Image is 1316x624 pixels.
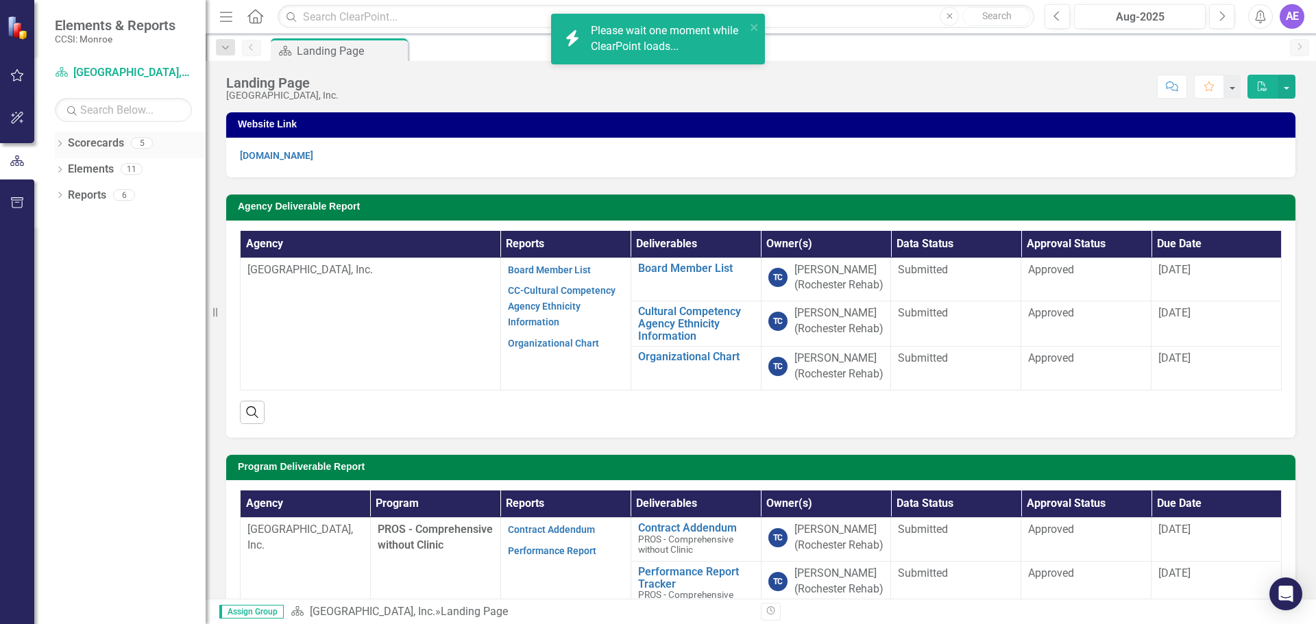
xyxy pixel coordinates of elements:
[219,605,284,619] span: Assign Group
[1074,4,1206,29] button: Aug-2025
[898,351,948,364] span: Submitted
[768,528,788,547] div: TC
[1021,518,1151,562] td: Double-Click to Edit
[55,34,175,45] small: CCSI: Monroe
[508,285,616,327] a: CC-Cultural Competency Agency Ethnicity Information
[1028,263,1074,276] span: Approved
[768,268,788,287] div: TC
[768,357,788,376] div: TC
[898,263,948,276] span: Submitted
[7,16,31,40] img: ClearPoint Strategy
[508,338,599,349] a: Organizational Chart
[638,305,754,342] a: Cultural Competency Agency Ethnicity Information
[310,605,435,618] a: [GEOGRAPHIC_DATA], Inc.
[631,518,761,562] td: Double-Click to Edit Right Click for Context Menu
[631,561,761,615] td: Double-Click to Edit Right Click for Context Menu
[962,7,1031,26] button: Search
[794,522,884,553] div: [PERSON_NAME] (Rochester Rehab)
[68,188,106,203] a: Reports
[794,262,884,294] div: [PERSON_NAME] (Rochester Rehab)
[1269,577,1302,610] div: Open Intercom Messenger
[238,201,1289,212] h3: Agency Deliverable Report
[794,351,884,382] div: [PERSON_NAME] (Rochester Rehab)
[226,75,339,90] div: Landing Page
[238,462,1289,472] h3: Program Deliverable Report
[1028,523,1074,536] span: Approved
[638,522,754,534] a: Contract Addendum
[631,258,761,301] td: Double-Click to Edit Right Click for Context Menu
[1158,351,1191,364] span: [DATE]
[1158,306,1191,319] span: [DATE]
[291,604,751,620] div: »
[1028,566,1074,579] span: Approved
[278,5,1034,29] input: Search ClearPoint...
[55,65,192,81] a: [GEOGRAPHIC_DATA], Inc.
[891,561,1021,615] td: Double-Click to Edit
[898,306,948,319] span: Submitted
[768,312,788,331] div: TC
[794,305,884,337] div: [PERSON_NAME] (Rochester Rehab)
[1021,258,1151,301] td: Double-Click to Edit
[768,572,788,591] div: TC
[297,42,404,60] div: Landing Page
[1280,4,1304,29] button: AE
[891,301,1021,347] td: Double-Click to Edit
[1079,9,1201,25] div: Aug-2025
[638,351,754,363] a: Organizational Chart
[247,522,363,553] p: [GEOGRAPHIC_DATA], Inc.
[638,262,754,275] a: Board Member List
[638,566,754,590] a: Performance Report Tracker
[891,518,1021,562] td: Double-Click to Edit
[631,301,761,347] td: Double-Click to Edit Right Click for Context Menu
[238,119,1289,129] h3: Website Link
[1158,566,1191,579] span: [DATE]
[55,98,192,122] input: Search Below...
[631,347,761,390] td: Double-Click to Edit Right Click for Context Menu
[638,589,733,610] span: PROS - Comprehensive without Clinic
[898,566,948,579] span: Submitted
[240,150,313,161] a: [DOMAIN_NAME]
[891,347,1021,390] td: Double-Click to Edit
[638,534,733,555] span: PROS - Comprehensive without Clinic
[508,524,595,535] a: Contract Addendum
[508,545,596,556] a: Performance Report
[1028,351,1074,364] span: Approved
[131,138,153,149] div: 5
[1021,301,1151,347] td: Double-Click to Edit
[591,23,746,55] div: Please wait one moment while ClearPoint loads...
[68,136,124,151] a: Scorecards
[794,566,884,597] div: [PERSON_NAME] (Rochester Rehab)
[68,162,114,177] a: Elements
[750,19,759,35] button: close
[898,523,948,536] span: Submitted
[891,258,1021,301] td: Double-Click to Edit
[1158,263,1191,276] span: [DATE]
[226,90,339,101] div: [GEOGRAPHIC_DATA], Inc.
[441,605,508,618] div: Landing Page
[982,10,1012,21] span: Search
[1158,523,1191,536] span: [DATE]
[247,262,493,278] p: [GEOGRAPHIC_DATA], Inc.
[55,17,175,34] span: Elements & Reports
[378,523,493,551] span: PROS - Comprehensive without Clinic
[121,164,143,175] div: 11
[1021,561,1151,615] td: Double-Click to Edit
[508,264,591,275] a: Board Member List
[1021,347,1151,390] td: Double-Click to Edit
[1028,306,1074,319] span: Approved
[113,189,135,201] div: 6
